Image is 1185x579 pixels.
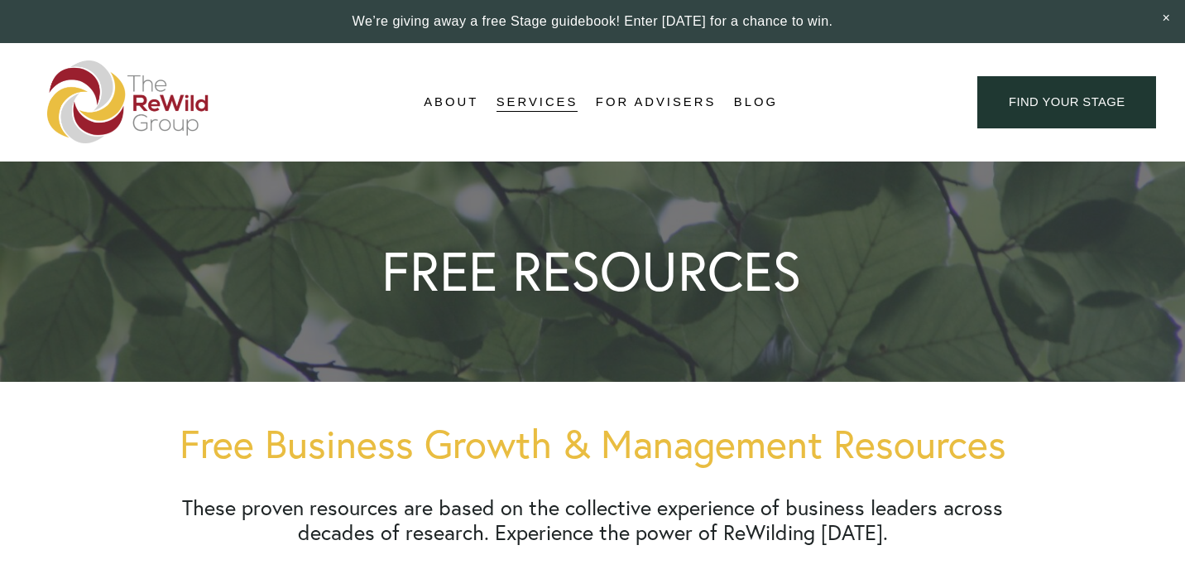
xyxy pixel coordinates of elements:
[381,244,801,298] h1: FREE RESOURCES
[497,89,578,114] a: folder dropdown
[170,422,1015,466] h1: Free Business Growth & Management Resources
[424,89,478,114] a: folder dropdown
[497,91,578,113] span: Services
[170,495,1015,545] h2: These proven resources are based on the collective experience of business leaders across decades ...
[734,89,778,114] a: Blog
[47,60,209,143] img: The ReWild Group
[596,89,716,114] a: For Advisers
[424,91,478,113] span: About
[977,76,1156,128] a: find your stage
